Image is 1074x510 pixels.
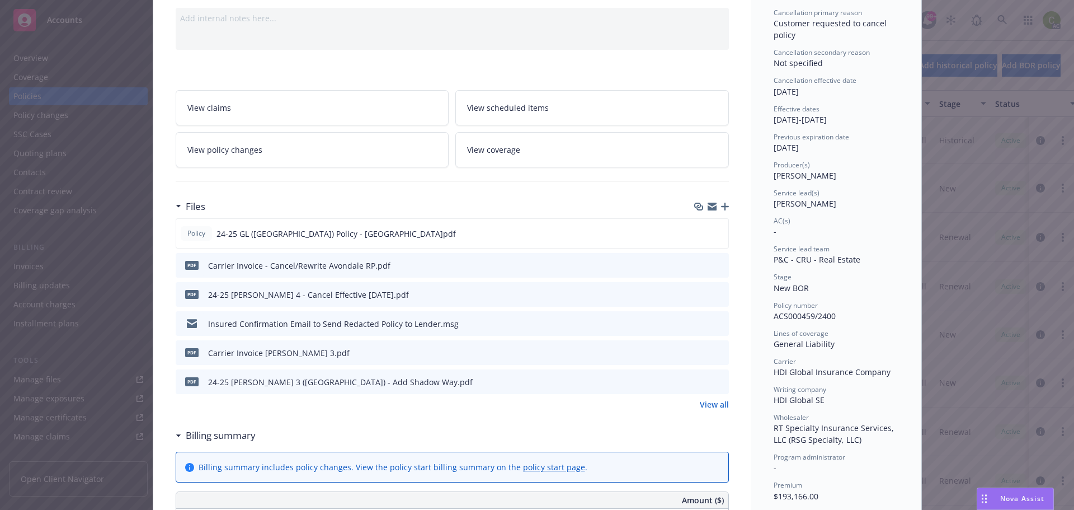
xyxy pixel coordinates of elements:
span: pdf [185,261,199,269]
span: RT Specialty Insurance Services, LLC (RSG Specialty, LLC) [774,423,896,445]
span: View claims [187,102,231,114]
span: P&C - CRU - Real Estate [774,254,860,265]
span: pdf [185,348,199,357]
a: View policy changes [176,132,449,167]
span: Producer(s) [774,160,810,170]
div: Drag to move [977,488,991,509]
div: 24-25 [PERSON_NAME] 3 ([GEOGRAPHIC_DATA]) - Add Shadow Way.pdf [208,376,473,388]
div: Carrier Invoice - Cancel/Rewrite Avondale RP.pdf [208,260,390,272]
span: Nova Assist [1000,494,1044,503]
span: $193,166.00 [774,491,818,502]
span: Not specified [774,58,823,68]
a: View all [700,399,729,410]
span: ACS000459/2400 [774,311,836,321]
span: Stage [774,272,792,282]
div: Billing summary includes policy changes. View the policy start billing summary on the . [199,461,587,473]
button: preview file [714,376,724,388]
span: pdf [185,290,199,298]
span: - [774,226,776,237]
span: HDI Global SE [774,395,825,405]
button: download file [696,228,705,240]
button: Nova Assist [977,488,1054,510]
span: [DATE] [774,86,799,97]
span: Cancellation effective date [774,76,856,85]
a: View coverage [455,132,729,167]
span: Policy [185,228,208,238]
span: Customer requested to cancel policy [774,18,889,40]
div: Carrier Invoice [PERSON_NAME] 3.pdf [208,347,350,359]
span: [DATE] [774,142,799,153]
span: Service lead(s) [774,188,819,198]
a: policy start page [523,462,585,472]
span: Premium [774,480,802,490]
a: View scheduled items [455,90,729,125]
button: download file [696,376,705,388]
span: Service lead team [774,244,830,254]
div: Insured Confirmation Email to Send Redacted Policy to Lender.msg [208,318,459,330]
div: Files [176,199,205,214]
span: HDI Global Insurance Company [774,367,891,377]
span: [PERSON_NAME] [774,198,836,209]
button: preview file [714,289,724,301]
div: Add internal notes here... [180,12,724,24]
span: View scheduled items [467,102,549,114]
span: Cancellation secondary reason [774,48,870,57]
a: View claims [176,90,449,125]
span: Previous expiration date [774,132,849,142]
span: General Liability [774,339,835,349]
button: preview file [714,260,724,272]
span: Program administrator [774,452,845,462]
span: View policy changes [187,144,262,156]
span: AC(s) [774,216,790,226]
h3: Files [186,199,205,214]
span: Amount ($) [682,494,724,506]
span: 24-25 GL ([GEOGRAPHIC_DATA]) Policy - [GEOGRAPHIC_DATA]pdf [216,228,456,240]
span: Cancellation primary reason [774,8,862,17]
span: Effective dates [774,104,819,114]
span: View coverage [467,144,520,156]
span: Lines of coverage [774,329,828,338]
button: preview file [714,347,724,359]
div: 24-25 [PERSON_NAME] 4 - Cancel Effective [DATE].pdf [208,289,409,301]
button: download file [696,260,705,272]
span: pdf [185,377,199,386]
button: preview file [714,228,724,240]
span: Policy number [774,301,818,310]
span: New BOR [774,283,809,293]
h3: Billing summary [186,428,256,443]
span: Carrier [774,357,796,366]
span: Writing company [774,385,826,394]
div: Billing summary [176,428,256,443]
span: Wholesaler [774,413,809,422]
button: download file [696,347,705,359]
span: [PERSON_NAME] [774,170,836,181]
button: download file [696,318,705,330]
span: - [774,462,776,473]
button: preview file [714,318,724,330]
div: [DATE] - [DATE] [774,104,899,125]
button: download file [696,289,705,301]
